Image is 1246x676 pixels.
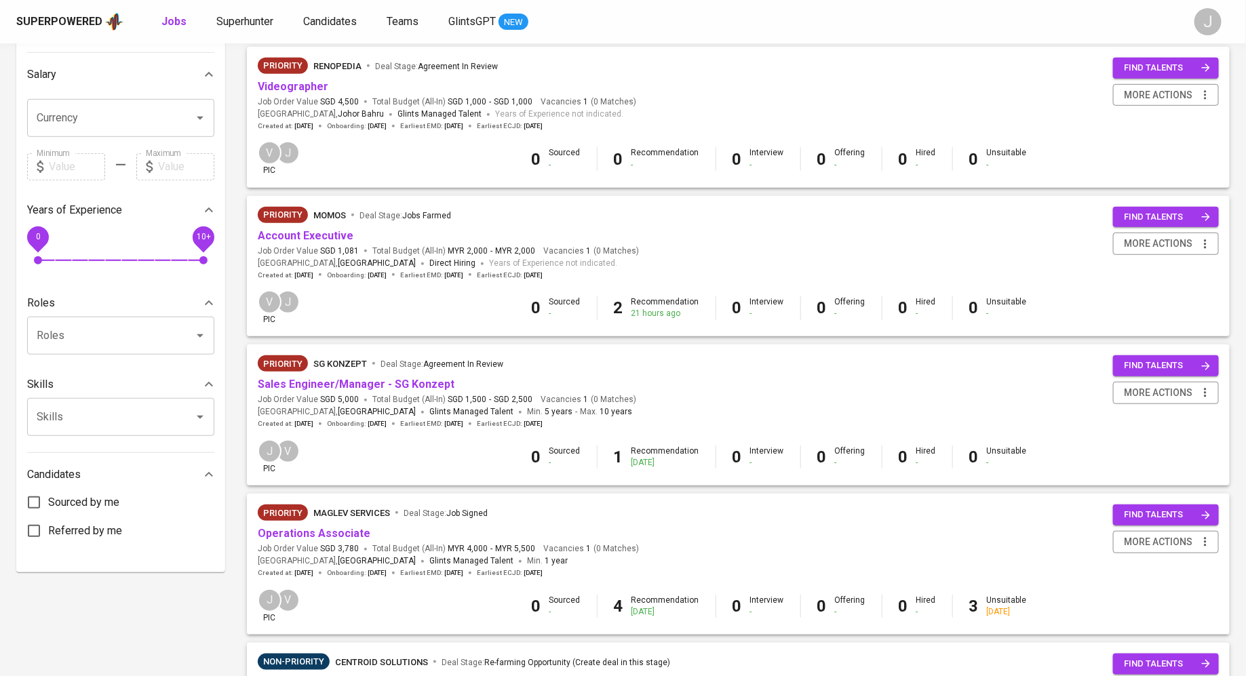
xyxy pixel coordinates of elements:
[835,308,865,319] div: -
[899,298,908,317] b: 0
[733,448,742,466] b: 0
[258,555,416,568] span: [GEOGRAPHIC_DATA] ,
[532,298,541,317] b: 0
[276,290,300,314] div: J
[817,298,827,317] b: 0
[258,355,308,372] div: New Job received from Demand Team
[484,658,670,667] span: Re-farming Opportunity (Create deal in this stage)
[614,597,623,616] b: 4
[495,245,535,257] span: MYR 2,000
[338,405,416,419] span: [GEOGRAPHIC_DATA]
[1124,534,1192,551] span: more actions
[313,508,390,518] span: Maglev Services
[258,589,281,624] div: pic
[987,445,1027,469] div: Unsuitable
[1124,656,1211,672] span: find talents
[584,245,591,257] span: 1
[368,271,387,280] span: [DATE]
[527,407,572,416] span: Min.
[614,298,623,317] b: 2
[750,296,784,319] div: Interview
[258,357,308,371] span: Priority
[750,147,784,170] div: Interview
[448,15,496,28] span: GlintsGPT
[549,606,581,618] div: -
[549,296,581,319] div: Sourced
[1124,507,1211,523] span: find talents
[987,147,1027,170] div: Unsuitable
[258,527,370,540] a: Operations Associate
[400,271,463,280] span: Earliest EMD :
[368,568,387,578] span: [DATE]
[1124,235,1192,252] span: more actions
[320,245,359,257] span: SGD 1,081
[335,657,428,667] span: Centroid Solutions
[320,394,359,405] span: SGD 5,000
[916,595,936,618] div: Hired
[631,595,699,618] div: Recommendation
[313,210,346,220] span: Momos
[258,504,308,521] div: New Job received from Demand Team
[499,16,528,29] span: NEW
[1124,358,1211,374] span: find talents
[1124,384,1192,401] span: more actions
[969,597,979,616] b: 3
[49,153,105,180] input: Value
[1194,8,1222,35] div: J
[916,457,936,469] div: -
[549,595,581,618] div: Sourced
[987,159,1027,171] div: -
[549,147,581,170] div: Sourced
[490,543,492,555] span: -
[327,568,387,578] span: Onboarding :
[375,62,498,71] span: Deal Stage :
[750,445,784,469] div: Interview
[402,211,451,220] span: Jobs Farmed
[258,108,384,121] span: [GEOGRAPHIC_DATA] ,
[448,96,486,108] span: SGD 1,000
[400,121,463,131] span: Earliest EMD :
[35,232,40,241] span: 0
[368,121,387,131] span: [DATE]
[158,153,214,180] input: Value
[524,419,543,429] span: [DATE]
[196,232,210,241] span: 10+
[294,271,313,280] span: [DATE]
[987,606,1027,618] div: [DATE]
[817,448,827,466] b: 0
[750,159,784,171] div: -
[258,589,281,612] div: J
[1113,654,1219,675] button: find talents
[368,419,387,429] span: [DATE]
[899,150,908,169] b: 0
[1124,87,1192,104] span: more actions
[258,655,330,669] span: Non-Priority
[372,394,532,405] span: Total Budget (All-In)
[916,147,936,170] div: Hired
[372,245,535,257] span: Total Budget (All-In)
[835,595,865,618] div: Offering
[359,211,451,220] span: Deal Stage :
[477,271,543,280] span: Earliest ECJD :
[835,147,865,170] div: Offering
[631,159,699,171] div: -
[1113,58,1219,79] button: find talents
[614,150,623,169] b: 0
[191,108,210,127] button: Open
[1113,355,1219,376] button: find talents
[294,419,313,429] span: [DATE]
[444,568,463,578] span: [DATE]
[27,290,214,317] div: Roles
[258,378,454,391] a: Sales Engineer/Manager - SG Konzept
[418,62,498,71] span: Agreement In Review
[600,407,632,416] span: 10 years
[27,61,214,88] div: Salary
[448,245,488,257] span: MYR 2,000
[733,298,742,317] b: 0
[545,556,568,565] span: 1 year
[258,568,313,578] span: Created at :
[448,543,488,555] span: MYR 4,000
[1113,504,1219,525] button: find talents
[631,606,699,618] div: [DATE]
[543,245,639,257] span: Vacancies ( 0 Matches )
